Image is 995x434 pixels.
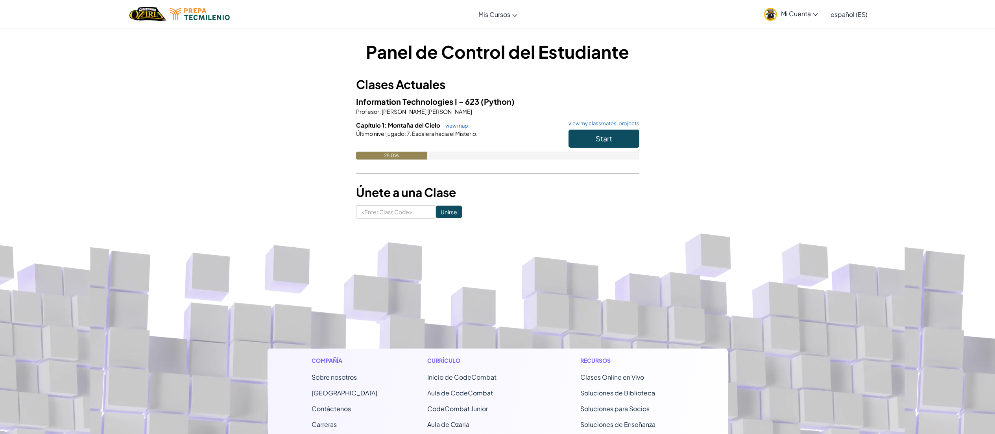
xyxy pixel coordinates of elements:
input: <Enter Class Code> [356,205,436,219]
a: Sobre nosotros [312,373,357,381]
span: Start [596,134,612,143]
span: : [404,130,406,137]
span: Information Technologies I - 623 [356,96,481,106]
a: Soluciones para Socios [580,404,650,413]
a: español (ES) [827,4,871,25]
span: Capítulo 1: Montaña del Cielo [356,121,441,129]
span: Mi Cuenta [781,9,818,18]
a: Ozaria by CodeCombat logo [129,6,166,22]
a: [GEOGRAPHIC_DATA] [312,389,377,397]
h1: Recursos [580,356,684,365]
img: Tecmilenio logo [170,8,230,20]
span: [PERSON_NAME] [PERSON_NAME] [381,108,472,115]
a: Soluciones de Biblioteca [580,389,655,397]
span: Contáctenos [312,404,351,413]
a: CodeCombat Junior [427,404,488,413]
a: Aula de Ozaria [427,420,469,428]
h1: Currículo [427,356,531,365]
img: Home [129,6,166,22]
a: Mis Cursos [474,4,521,25]
span: Profesor [356,108,379,115]
input: Unirse [436,206,462,218]
span: (Python) [481,96,515,106]
h1: Compañía [312,356,377,365]
span: Inicio de CodeCombat [427,373,497,381]
h3: Únete a una Clase [356,184,639,201]
a: Clases Online en Vivo [580,373,644,381]
span: 7. [406,130,411,137]
img: avatar [764,8,777,21]
a: view my classmates' projects [565,121,639,126]
a: Aula de CodeCombat [427,389,493,397]
a: Mi Cuenta [760,2,822,26]
span: : [379,108,381,115]
span: Último nivel jugado [356,130,404,137]
a: Carreras [312,420,337,428]
button: Start [569,130,639,148]
span: Escalera hacia el Misterio. [411,130,478,137]
h1: Panel de Control del Estudiante [356,39,639,64]
span: español (ES) [831,10,868,19]
a: view map [441,122,468,129]
a: Soluciones de Enseñanza [580,420,655,428]
span: Mis Cursos [478,10,510,19]
h3: Clases Actuales [356,76,639,93]
div: 25.0% [356,152,427,160]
